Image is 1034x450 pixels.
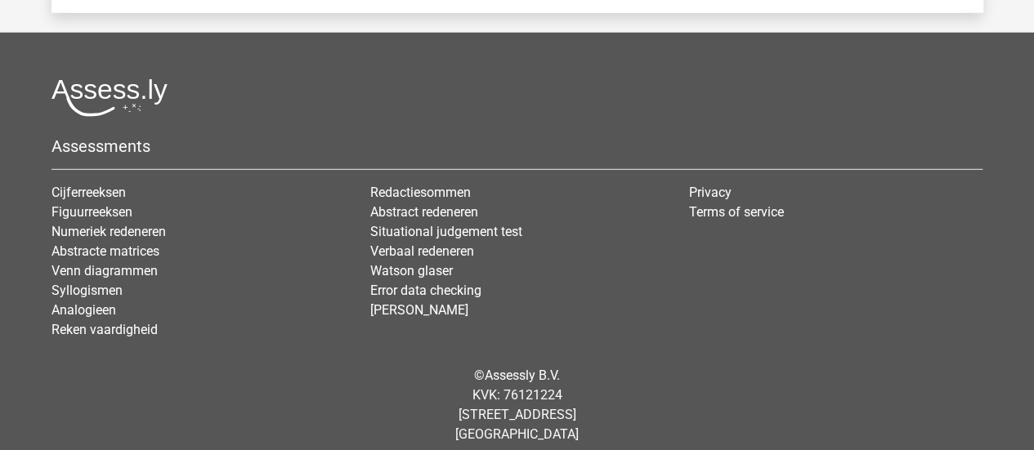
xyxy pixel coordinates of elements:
h5: Assessments [51,136,983,156]
a: Error data checking [370,283,481,298]
a: Abstract redeneren [370,204,478,220]
a: Reken vaardigheid [51,322,158,337]
a: Verbaal redeneren [370,243,474,259]
img: Assessly logo [51,78,168,117]
a: Abstracte matrices [51,243,159,259]
a: Figuurreeksen [51,204,132,220]
a: Redactiesommen [370,185,471,200]
a: Numeriek redeneren [51,224,166,239]
a: Watson glaser [370,263,453,278]
a: Cijferreeksen [51,185,126,200]
a: Analogieen [51,302,116,318]
a: Privacy [688,185,731,200]
a: Situational judgement test [370,224,522,239]
a: Terms of service [688,204,783,220]
a: Assessly B.V. [485,368,560,383]
a: [PERSON_NAME] [370,302,468,318]
a: Syllogismen [51,283,123,298]
a: Venn diagrammen [51,263,158,278]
